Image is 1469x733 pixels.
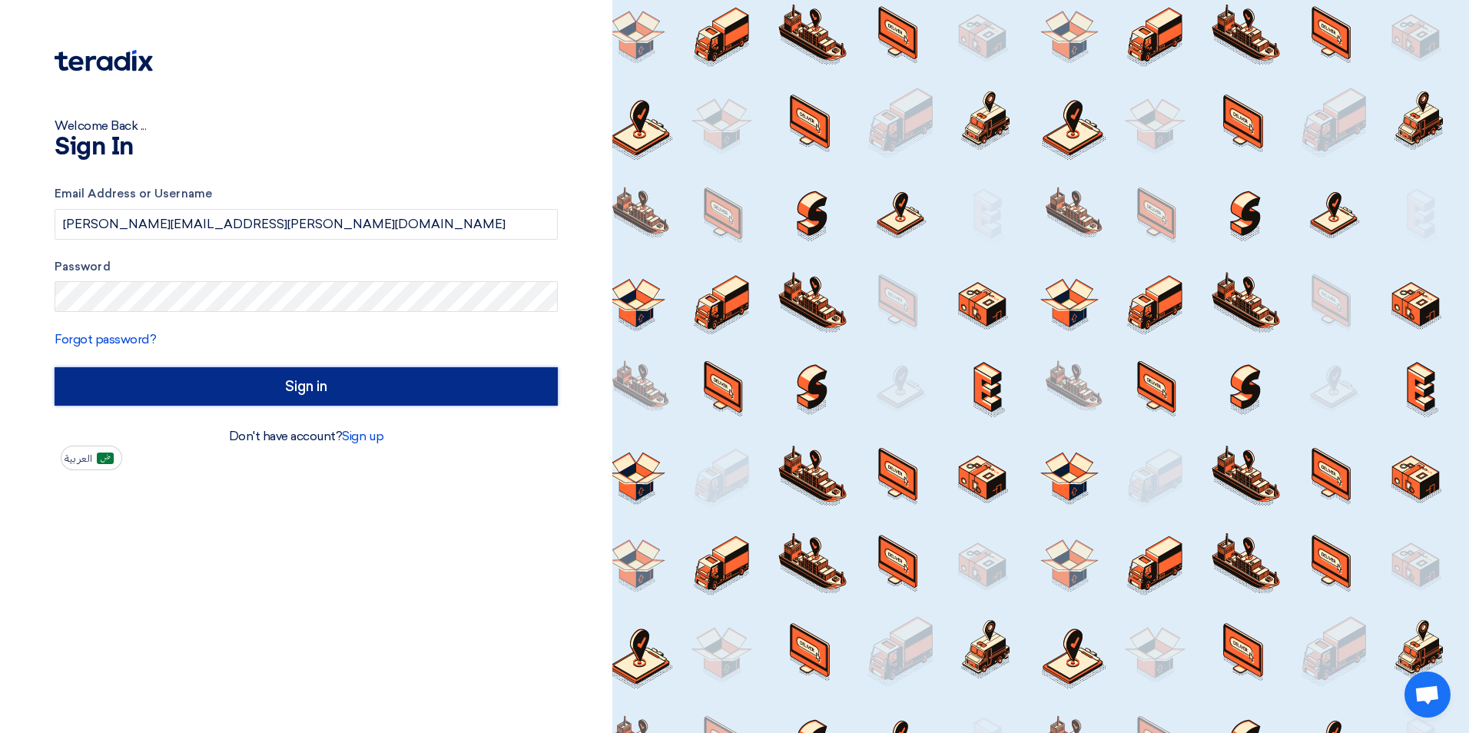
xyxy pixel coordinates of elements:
[55,332,156,347] a: Forgot password?
[55,209,558,240] input: Enter your business email or username
[55,367,558,406] input: Sign in
[55,117,558,135] div: Welcome Back ...
[55,258,558,276] label: Password
[55,185,558,203] label: Email Address or Username
[65,453,92,464] span: العربية
[342,429,383,443] a: Sign up
[55,50,153,71] img: Teradix logo
[61,446,122,470] button: العربية
[97,453,114,464] img: ar-AR.png
[55,427,558,446] div: Don't have account?
[1404,672,1451,718] a: Open chat
[55,135,558,160] h1: Sign In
